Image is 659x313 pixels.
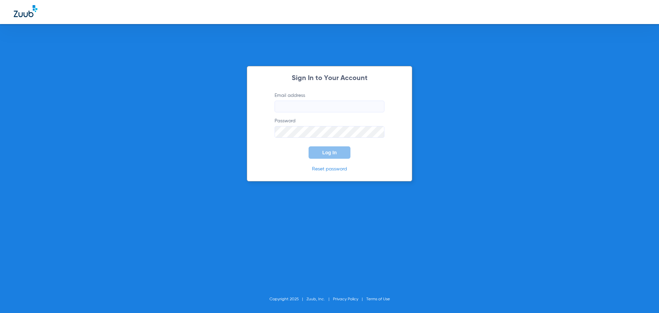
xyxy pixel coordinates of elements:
iframe: Chat Widget [625,280,659,313]
a: Privacy Policy [333,297,358,301]
li: Copyright 2025 [269,296,307,303]
a: Terms of Use [366,297,390,301]
button: Log In [309,146,350,159]
img: Zuub Logo [14,5,37,17]
li: Zuub, Inc. [307,296,333,303]
h2: Sign In to Your Account [264,75,395,82]
a: Reset password [312,167,347,171]
label: Email address [275,92,384,112]
span: Log In [322,150,337,155]
input: Password [275,126,384,138]
label: Password [275,118,384,138]
input: Email address [275,101,384,112]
